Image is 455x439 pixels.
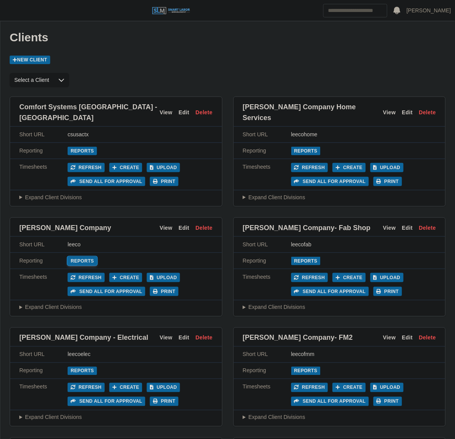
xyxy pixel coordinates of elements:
[68,383,105,392] button: Refresh
[19,241,68,249] div: Short URL
[19,303,213,312] summary: Expand Client Divisions
[19,163,68,186] div: Timesheets
[19,193,213,202] summary: Expand Client Divisions
[243,193,436,202] summary: Expand Client Divisions
[243,241,291,249] div: Short URL
[374,177,402,186] button: Print
[291,131,436,139] div: leecohome
[291,287,369,296] button: Send all for approval
[291,383,328,392] button: Refresh
[370,163,404,172] button: Upload
[419,224,436,232] a: Delete
[243,303,436,312] summary: Expand Client Divisions
[109,383,143,392] button: Create
[323,4,387,17] input: Search
[109,163,143,172] button: Create
[19,332,148,343] span: [PERSON_NAME] Company - Electrical
[68,241,212,249] div: leeco
[10,31,446,44] h1: Clients
[147,163,180,172] button: Upload
[68,397,145,406] button: Send all for approval
[370,273,404,282] button: Upload
[291,163,328,172] button: Refresh
[152,7,190,15] img: SLM Logo
[68,257,97,265] a: Reports
[179,224,190,232] a: Edit
[291,367,321,375] a: Reports
[68,177,145,186] button: Send all for approval
[19,367,68,375] div: Reporting
[243,367,291,375] div: Reporting
[374,397,402,406] button: Print
[243,147,291,155] div: Reporting
[68,367,97,375] a: Reports
[407,7,451,15] a: [PERSON_NAME]
[402,108,413,117] a: Edit
[291,257,321,265] a: Reports
[374,287,402,296] button: Print
[291,273,328,282] button: Refresh
[291,397,369,406] button: Send all for approval
[109,273,143,282] button: Create
[243,222,371,233] span: [PERSON_NAME] Company- Fab Shop
[243,383,291,406] div: Timesheets
[333,163,366,172] button: Create
[195,334,212,342] a: Delete
[19,147,68,155] div: Reporting
[19,102,160,123] span: Comfort Systems [GEOGRAPHIC_DATA] - [GEOGRAPHIC_DATA]
[68,163,105,172] button: Refresh
[402,334,413,342] a: Edit
[19,131,68,139] div: Short URL
[68,273,105,282] button: Refresh
[243,273,291,296] div: Timesheets
[333,383,366,392] button: Create
[243,131,291,139] div: Short URL
[370,383,404,392] button: Upload
[68,131,212,139] div: csusactx
[243,332,353,343] span: [PERSON_NAME] Company- FM2
[243,102,383,123] span: [PERSON_NAME] Company Home Services
[383,224,396,232] a: View
[147,383,180,392] button: Upload
[243,351,291,359] div: Short URL
[19,383,68,406] div: Timesheets
[243,257,291,265] div: Reporting
[160,108,172,117] a: View
[160,224,172,232] a: View
[10,56,50,64] a: New Client
[291,147,321,155] a: Reports
[19,222,111,233] span: [PERSON_NAME] Company
[147,273,180,282] button: Upload
[10,73,54,87] span: Select a Client
[291,241,436,249] div: leecofab
[179,108,190,117] a: Edit
[195,224,212,232] a: Delete
[291,351,436,359] div: leecofmm
[19,351,68,359] div: Short URL
[179,334,190,342] a: Edit
[68,351,212,359] div: leecoelec
[333,273,366,282] button: Create
[243,163,291,186] div: Timesheets
[68,147,97,155] a: Reports
[160,334,172,342] a: View
[19,273,68,296] div: Timesheets
[291,177,369,186] button: Send all for approval
[383,108,396,117] a: View
[19,414,213,422] summary: Expand Client Divisions
[150,287,178,296] button: Print
[150,397,178,406] button: Print
[19,257,68,265] div: Reporting
[402,224,413,232] a: Edit
[243,414,436,422] summary: Expand Client Divisions
[195,108,212,117] a: Delete
[419,334,436,342] a: Delete
[68,287,145,296] button: Send all for approval
[419,108,436,117] a: Delete
[150,177,178,186] button: Print
[383,334,396,342] a: View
